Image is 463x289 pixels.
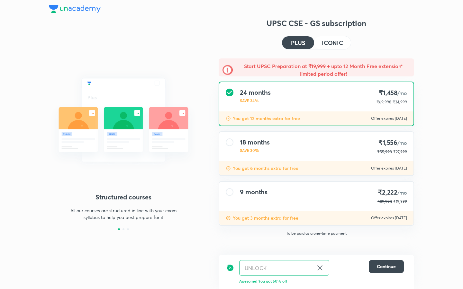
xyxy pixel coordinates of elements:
[393,100,407,104] span: ₹34,999
[240,188,268,196] h4: 9 months
[314,36,351,49] button: ICONIC
[377,199,392,205] p: ₹39,998
[226,215,231,221] img: discount
[369,260,404,273] button: Continue
[240,98,271,103] p: SAVE 34%
[393,199,407,204] span: ₹19,999
[226,116,231,121] img: discount
[393,149,407,154] span: ₹27,999
[371,215,407,221] p: Offer expires [DATE]
[371,166,407,171] p: Offer expires [DATE]
[282,36,314,49] button: PLUS
[377,89,407,97] h4: ₹1,458
[397,90,407,96] span: /mo
[237,62,410,78] h5: Start UPSC Preparation at ₹19,999 + upto 12 Month Free extension* limited period offer!
[49,192,198,202] h4: Structured courses
[377,263,396,270] span: Continue
[377,99,391,105] p: ₹69,998
[240,89,271,96] h4: 24 months
[240,260,313,276] input: Have a referral code?
[213,231,419,236] p: To be paid as a one-time payment
[233,165,298,171] p: You get 6 months extra for free
[233,215,298,221] p: You get 3 months extra for free
[377,149,392,155] p: ₹55,998
[49,5,101,13] img: Company Logo
[322,40,343,46] h4: ICONIC
[397,139,407,146] span: /mo
[233,115,300,122] p: You get 12 months extra for free
[377,188,407,197] h4: ₹2,222
[377,138,407,147] h4: ₹1,556
[219,18,414,28] h3: UPSC CSE - GS subscription
[226,166,231,171] img: discount
[240,147,270,153] p: SAVE 30%
[397,189,407,196] span: /mo
[371,116,407,121] p: Offer expires [DATE]
[222,65,233,75] img: -
[240,138,270,146] h4: 18 months
[291,40,305,46] h4: PLUS
[239,278,404,284] p: Awesome! You got 50% off
[226,260,234,276] img: discount
[49,64,198,176] img: daily_live_classes_be8fa5af21.svg
[68,207,179,221] p: All our courses are structured in line with your exam syllabus to help you best prepare for it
